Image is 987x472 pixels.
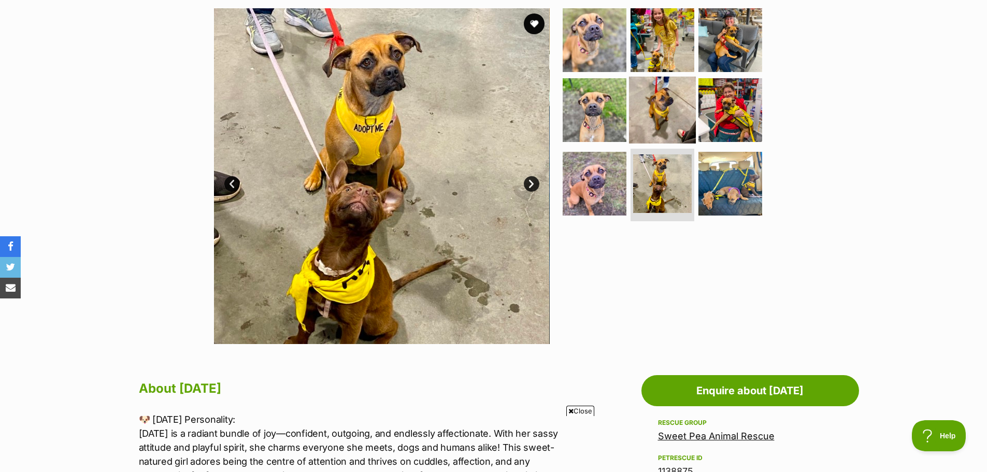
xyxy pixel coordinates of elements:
img: Photo of Friday [633,154,692,213]
span: Close [566,406,594,416]
iframe: Help Scout Beacon - Open [912,420,966,451]
img: Photo of Friday [698,78,762,142]
button: favourite [524,13,545,34]
img: Photo of Friday [629,77,696,144]
img: Photo of Friday [549,8,885,344]
img: Photo of Friday [563,8,626,72]
img: Photo of Friday [631,8,694,72]
img: Photo of Friday [698,152,762,216]
div: Rescue group [658,419,842,427]
iframe: Advertisement [242,420,745,467]
img: Photo of Friday [563,78,626,142]
h2: About [DATE] [139,377,567,400]
a: Next [524,176,539,192]
a: Prev [224,176,240,192]
img: Photo of Friday [698,8,762,72]
img: Photo of Friday [563,152,626,216]
div: PetRescue ID [658,454,842,462]
img: Photo of Friday [213,8,549,344]
a: Enquire about [DATE] [641,375,859,406]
